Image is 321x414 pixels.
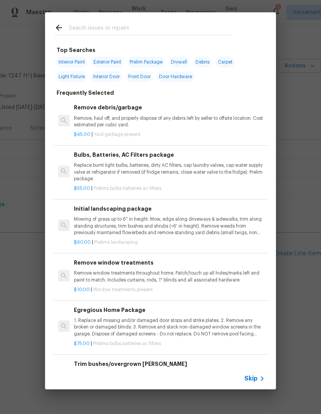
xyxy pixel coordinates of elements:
h6: Remove debris/garbage [74,103,265,112]
span: Prelim Package [127,57,165,67]
p: | [74,131,265,138]
span: Front Door [126,71,153,82]
span: Door Hardware [157,71,194,82]
span: Light Fixture [56,71,87,82]
h6: Top Searches [57,46,95,54]
span: Prelims bulbs batteries ac filters [94,186,161,191]
span: Interior Paint [56,57,87,67]
h6: Egregious Home Package [74,306,265,314]
p: Remove, haul off, and properly dispose of any debris left by seller to offsite location. Cost est... [74,115,265,128]
span: $55.00 [74,186,90,191]
span: $75.00 [74,341,90,346]
h6: Bulbs, Batteries, AC Filters package [74,151,265,159]
span: Debris [193,57,212,67]
span: Prelims landscaping [94,240,138,245]
p: Replace burnt light bulbs, batteries, dirty AC filters, cap laundry valves, cap water supply valv... [74,162,265,182]
h6: Initial landscaping package [74,204,265,213]
span: Prelims bulbs batteries ac filters [93,341,161,346]
span: Yard garbage present [94,132,140,137]
p: Mowing of grass up to 6" in height. Mow, edge along driveways & sidewalks, trim along standing st... [74,216,265,236]
input: Search issues or repairs [69,23,232,35]
h6: Trim bushes/overgrown [PERSON_NAME] [74,360,265,368]
p: | [74,287,265,293]
p: | [74,239,265,246]
span: $10.00 [74,287,90,292]
p: | [74,185,265,192]
span: Interior Door [91,71,122,82]
span: Carpet [216,57,235,67]
span: Window treatments present [93,287,153,292]
p: | [74,340,265,347]
span: Exterior Paint [91,57,124,67]
span: $45.00 [74,132,90,137]
p: 1. Replace all missing and/or damaged door stops and strike plates. 2. Remove any broken or damag... [74,317,265,337]
h6: Remove window treatments [74,258,265,267]
span: Drywall [169,57,189,67]
p: Remove window treatments throughout home. Patch/touch up all holes/marks left and paint to match.... [74,270,265,283]
span: Skip [244,375,257,382]
h6: Frequently Selected [57,89,114,97]
span: $60.00 [74,240,91,245]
